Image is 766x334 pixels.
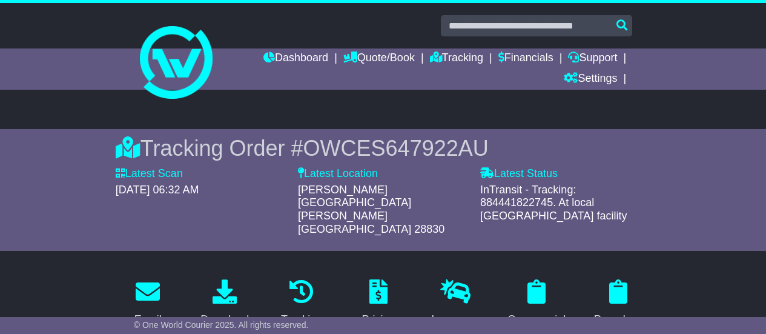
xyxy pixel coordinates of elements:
[116,135,650,161] div: Tracking Order #
[303,136,489,161] span: OWCES647922AU
[298,184,444,235] span: [PERSON_NAME] [GEOGRAPHIC_DATA][PERSON_NAME] [GEOGRAPHIC_DATA] 28830
[200,312,249,328] div: Download
[480,184,627,222] span: InTransit - Tracking: 884441822745. At local [GEOGRAPHIC_DATA] facility
[116,184,199,196] span: [DATE] 06:32 AM
[354,275,403,332] a: Pricing
[127,275,170,332] a: Email
[134,312,162,328] div: Email
[134,320,309,330] span: © One World Courier 2025. All rights reserved.
[430,48,483,69] a: Tracking
[281,312,322,328] div: Tracking
[498,48,553,69] a: Financials
[564,69,617,90] a: Settings
[116,167,183,181] label: Latest Scan
[193,275,257,332] a: Download
[568,48,617,69] a: Support
[423,275,487,332] a: Insurance
[480,167,558,181] label: Latest Status
[298,167,378,181] label: Latest Location
[343,48,415,69] a: Quote/Book
[263,48,328,69] a: Dashboard
[431,312,479,328] div: Insurance
[362,312,395,328] div: Pricing
[273,275,330,332] a: Tracking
